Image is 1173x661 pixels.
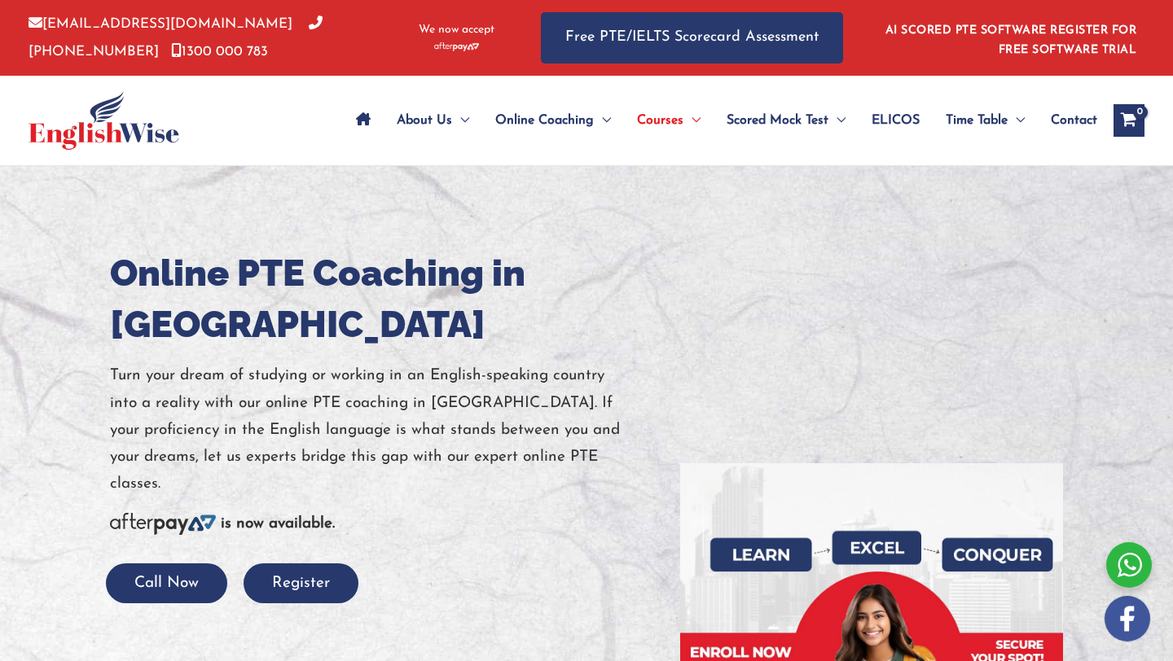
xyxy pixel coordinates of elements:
[434,42,479,51] img: Afterpay-Logo
[1051,92,1097,149] span: Contact
[727,92,828,149] span: Scored Mock Test
[343,92,1097,149] nav: Site Navigation: Main Menu
[244,576,358,591] a: Register
[683,92,701,149] span: Menu Toggle
[637,92,683,149] span: Courses
[482,92,624,149] a: Online CoachingMenu Toggle
[244,563,358,603] button: Register
[541,12,843,63] a: Free PTE/IELTS Scorecard Assessment
[110,247,656,350] h1: Online PTE Coaching in [GEOGRAPHIC_DATA]
[221,516,335,532] b: is now available.
[714,92,859,149] a: Scored Mock TestMenu Toggle
[872,92,920,149] span: ELICOS
[828,92,846,149] span: Menu Toggle
[624,92,714,149] a: CoursesMenu Toggle
[1105,596,1150,641] img: white-facebook.png
[885,24,1137,56] a: AI SCORED PTE SOFTWARE REGISTER FOR FREE SOFTWARE TRIAL
[946,92,1008,149] span: Time Table
[171,45,268,59] a: 1300 000 783
[29,17,292,31] a: [EMAIL_ADDRESS][DOMAIN_NAME]
[876,11,1144,64] aside: Header Widget 1
[419,22,494,38] span: We now accept
[594,92,611,149] span: Menu Toggle
[1114,104,1144,137] a: View Shopping Cart, empty
[384,92,482,149] a: About UsMenu Toggle
[1008,92,1025,149] span: Menu Toggle
[106,563,227,603] button: Call Now
[495,92,594,149] span: Online Coaching
[452,92,469,149] span: Menu Toggle
[110,513,216,535] img: Afterpay-Logo
[29,17,323,58] a: [PHONE_NUMBER]
[110,362,656,497] p: Turn your dream of studying or working in an English-speaking country into a reality with our onl...
[859,92,933,149] a: ELICOS
[933,92,1038,149] a: Time TableMenu Toggle
[1038,92,1097,149] a: Contact
[397,92,452,149] span: About Us
[29,91,179,150] img: cropped-ew-logo
[106,576,227,591] a: Call Now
